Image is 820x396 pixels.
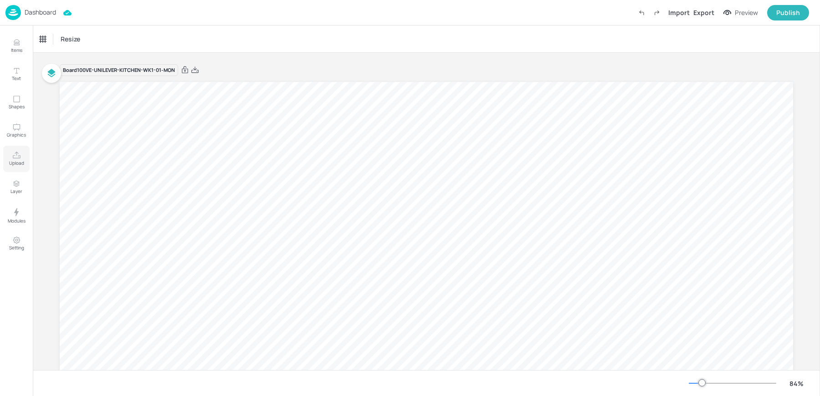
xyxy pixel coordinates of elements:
[767,5,809,20] button: Publish
[776,8,800,18] div: Publish
[693,8,714,17] div: Export
[59,34,82,44] span: Resize
[785,379,807,388] div: 84 %
[60,64,178,76] div: Board 100VE-UNILEVER-KITCHEN-WK1-01-MON
[668,8,690,17] div: Import
[634,5,649,20] label: Undo (Ctrl + Z)
[735,8,758,18] div: Preview
[5,5,21,20] img: logo-86c26b7e.jpg
[718,6,764,20] button: Preview
[25,9,56,15] p: Dashboard
[649,5,665,20] label: Redo (Ctrl + Y)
